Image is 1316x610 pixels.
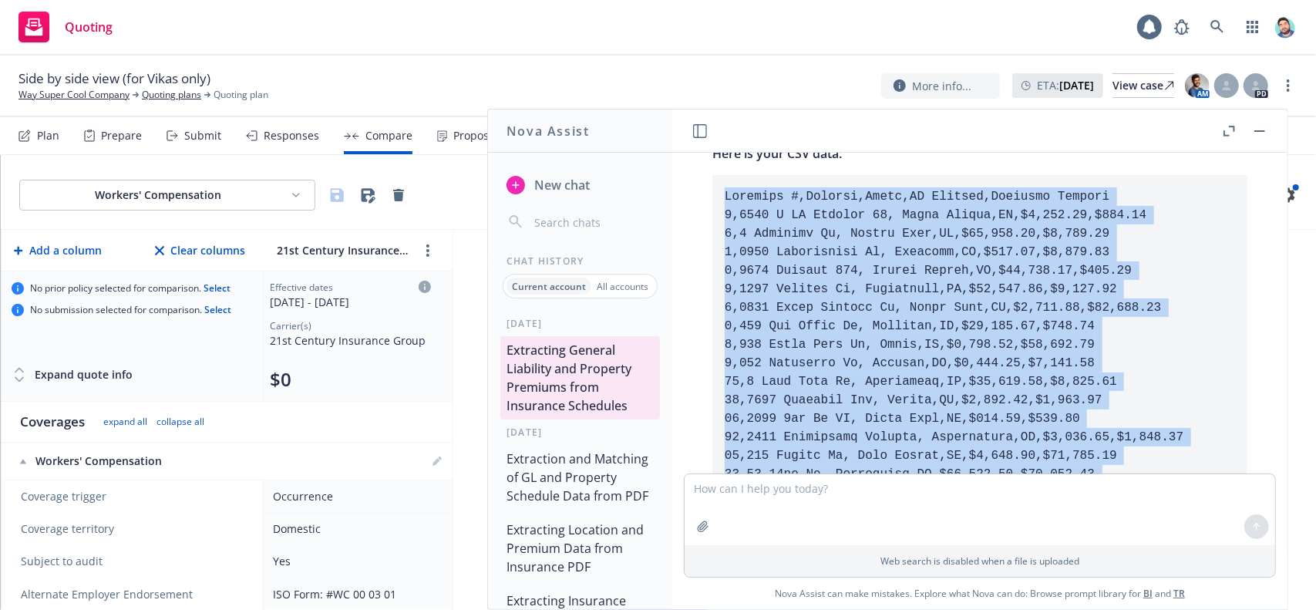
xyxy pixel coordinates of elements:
[881,73,1000,99] button: More info...
[270,367,431,392] div: Total premium (click to edit billing info)
[65,21,113,33] span: Quoting
[1202,12,1233,42] a: Search
[264,130,319,142] div: Responses
[12,5,119,49] a: Quoting
[1112,73,1174,98] a: View case
[419,241,437,260] a: more
[19,88,130,102] a: Way Super Cool Company
[273,586,437,602] div: ISO Form: #WC 00 03 01
[273,553,437,569] div: Yes
[21,521,247,537] span: Coverage territory
[270,281,431,294] div: Effective dates
[273,521,437,537] div: Domestic
[912,78,971,94] span: More info...
[597,280,648,293] p: All accounts
[694,554,1266,568] p: Web search is disabled when a file is uploaded
[101,130,142,142] div: Prepare
[1273,15,1297,39] img: photo
[1173,587,1185,600] a: TR
[531,176,590,194] span: New chat
[19,69,210,88] span: Side by side view (for Vikas only)
[30,304,231,316] span: No submission selected for comparison.
[1143,587,1153,600] a: BI
[19,180,315,211] button: Workers' Compensation
[142,88,201,102] a: Quoting plans
[1185,73,1210,98] img: photo
[512,280,586,293] p: Current account
[20,453,248,469] div: Workers' Compensation
[488,317,672,330] div: [DATE]
[1059,78,1094,93] strong: [DATE]
[500,445,660,510] button: Extraction and Matching of GL and Property Schedule Data from PDF
[37,130,59,142] div: Plan
[214,88,268,102] span: Quoting plan
[270,281,431,310] div: Click to edit column carrier quote details
[21,587,193,602] span: Alternate Employer Endorsement
[428,452,446,470] a: editPencil
[1037,77,1094,93] span: ETA :
[1112,74,1174,97] div: View case
[273,239,412,261] input: 21st Century Insurance Group
[500,516,660,581] button: Extracting Location and Premium Data from Insurance PDF
[1279,76,1297,95] a: more
[531,211,654,233] input: Search chats
[678,578,1281,609] span: Nova Assist can make mistakes. Explore what Nova can do: Browse prompt library for and
[365,130,412,142] div: Compare
[103,416,147,428] button: expand all
[500,171,660,199] button: New chat
[270,367,291,392] button: $0
[1166,12,1197,42] a: Report a Bug
[453,130,495,142] div: Propose
[12,359,133,390] button: Expand quote info
[270,294,431,310] div: [DATE] - [DATE]
[500,336,660,420] button: Extracting General Liability and Property Premiums from Insurance Schedules
[712,145,842,162] span: Here is your CSV data:
[488,426,672,439] div: [DATE]
[30,282,231,295] span: No prior policy selected for comparison.
[20,413,85,431] div: Coverages
[507,122,590,140] h1: Nova Assist
[273,488,437,504] div: Occurrence
[270,319,431,332] div: Carrier(s)
[1237,12,1268,42] a: Switch app
[270,332,431,349] div: 21st Century Insurance Group
[32,187,284,203] div: Workers' Compensation
[11,235,105,266] button: Add a column
[488,254,672,268] div: Chat History
[152,235,248,266] button: Clear columns
[21,489,247,504] span: Coverage trigger
[184,130,221,142] div: Submit
[21,554,247,569] span: Subject to audit
[157,416,204,428] button: collapse all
